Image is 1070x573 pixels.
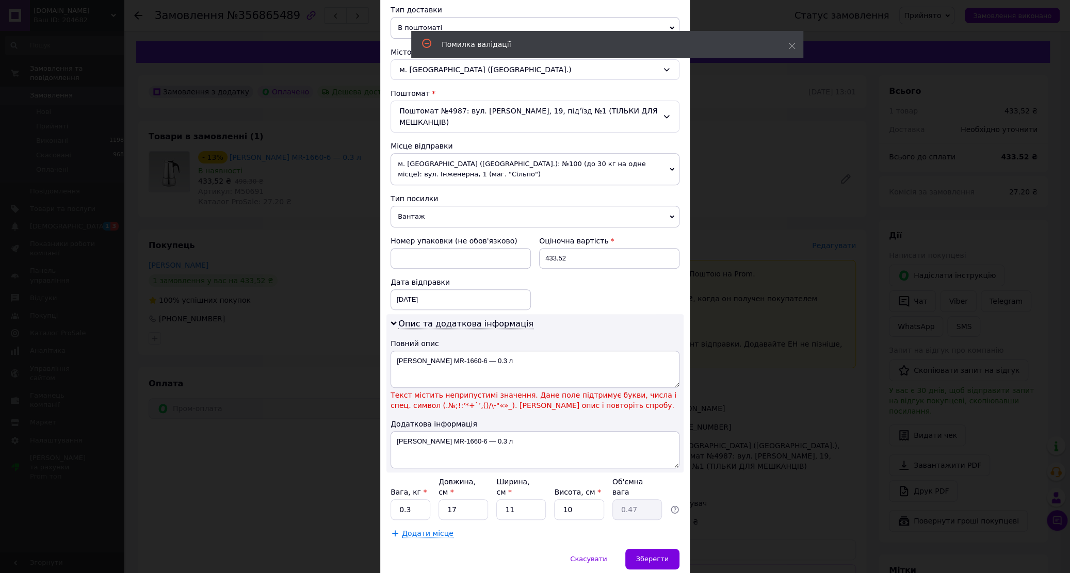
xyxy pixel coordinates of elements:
[391,236,531,246] div: Номер упаковки (не обов'язково)
[391,351,679,388] textarea: [PERSON_NAME] MR-1660-6 — 0.3 л
[398,319,533,329] span: Опис та додаткова інформація
[442,39,763,50] div: Помилка валідації
[391,153,679,185] span: м. [GEOGRAPHIC_DATA] ([GEOGRAPHIC_DATA].): №100 (до 30 кг на одне місце): вул. Інженерна, 1 (маг....
[391,277,531,287] div: Дата відправки
[391,338,679,349] div: Повний опис
[391,194,438,203] span: Тип посилки
[391,88,679,99] div: Поштомат
[539,236,679,246] div: Оціночна вартість
[496,478,529,496] label: Ширина, см
[391,206,679,227] span: Вантаж
[439,478,476,496] label: Довжина, см
[570,555,607,563] span: Скасувати
[391,59,679,80] div: м. [GEOGRAPHIC_DATA] ([GEOGRAPHIC_DATA].)
[402,529,453,538] span: Додати місце
[636,555,669,563] span: Зберегти
[612,477,662,497] div: Об'ємна вага
[391,6,442,14] span: Тип доставки
[391,390,679,411] span: Текст містить неприпустимі значення. Дане поле підтримує букви, числа і спец. символ (.№;!:'*+`’,...
[391,419,679,429] div: Додаткова інформація
[391,47,679,57] div: Місто
[391,142,453,150] span: Місце відправки
[391,488,427,496] label: Вага, кг
[391,431,679,468] textarea: [PERSON_NAME] MR-1660-6 — 0.3 л
[391,17,679,39] span: В поштоматі
[391,101,679,133] div: Поштомат №4987: вул. [PERSON_NAME], 19, під'їзд №1 (ТІЛЬКИ ДЛЯ МЕШКАНЦІВ)
[554,488,601,496] label: Висота, см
